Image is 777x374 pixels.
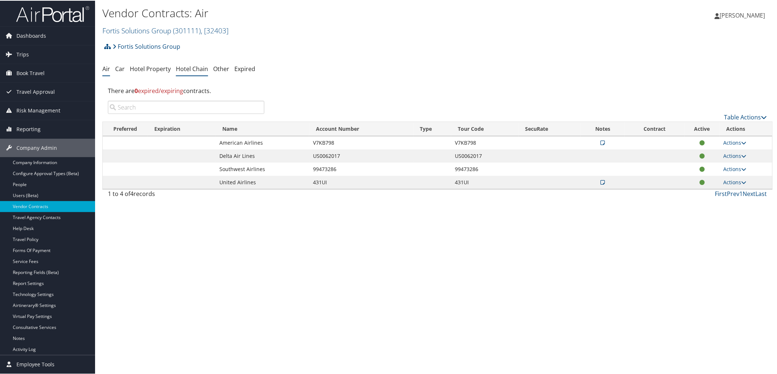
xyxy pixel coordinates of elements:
[16,45,29,63] span: Trips
[234,64,255,72] a: Expired
[102,25,229,35] a: Fortis Solutions Group
[756,189,767,197] a: Last
[102,5,549,20] h1: Vendor Contracts: Air
[723,138,746,145] a: Actions
[108,100,264,113] input: Search
[130,189,133,197] span: 4
[724,112,767,121] a: Table Actions
[740,189,743,197] a: 1
[108,189,264,201] div: 1 to 4 of records
[16,82,55,100] span: Travel Approval
[16,5,89,22] img: airportal-logo.png
[309,162,414,175] td: 99473286
[135,86,138,94] strong: 0
[715,189,727,197] a: First
[102,80,773,100] div: There are contracts.
[743,189,756,197] a: Next
[581,121,625,136] th: Notes: activate to sort column ascending
[115,64,125,72] a: Car
[173,25,201,35] span: ( 301111 )
[723,152,746,159] a: Actions
[309,175,414,188] td: 431UI
[216,121,309,136] th: Name: activate to sort column ascending
[16,138,57,156] span: Company Admin
[130,64,171,72] a: Hotel Property
[720,11,765,19] span: [PERSON_NAME]
[216,175,309,188] td: United Airlines
[16,26,46,44] span: Dashboards
[309,149,414,162] td: US0062017
[720,121,772,136] th: Actions
[451,136,518,149] td: V7KB798
[16,63,45,82] span: Book Travel
[176,64,208,72] a: Hotel Chain
[451,149,518,162] td: US0062017
[201,25,229,35] span: , [ 32403 ]
[16,119,41,138] span: Reporting
[216,136,309,149] td: American Airlines
[213,64,229,72] a: Other
[715,4,773,26] a: [PERSON_NAME]
[16,101,60,119] span: Risk Management
[625,121,684,136] th: Contract: activate to sort column ascending
[113,38,180,53] a: Fortis Solutions Group
[16,355,54,373] span: Employee Tools
[451,121,518,136] th: Tour Code: activate to sort column ascending
[216,162,309,175] td: Southwest Airlines
[103,121,148,136] th: Preferred: activate to sort column ascending
[135,86,183,94] span: expired/expiring
[727,189,740,197] a: Prev
[684,121,720,136] th: Active: activate to sort column ascending
[309,121,414,136] th: Account Number: activate to sort column ascending
[102,64,110,72] a: Air
[723,165,746,172] a: Actions
[451,162,518,175] td: 99473286
[723,178,746,185] a: Actions
[309,136,414,149] td: V7KB798
[414,121,451,136] th: Type: activate to sort column ascending
[518,121,581,136] th: SecuRate: activate to sort column ascending
[148,121,216,136] th: Expiration: activate to sort column ascending
[216,149,309,162] td: Delta Air Lines
[451,175,518,188] td: 431UI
